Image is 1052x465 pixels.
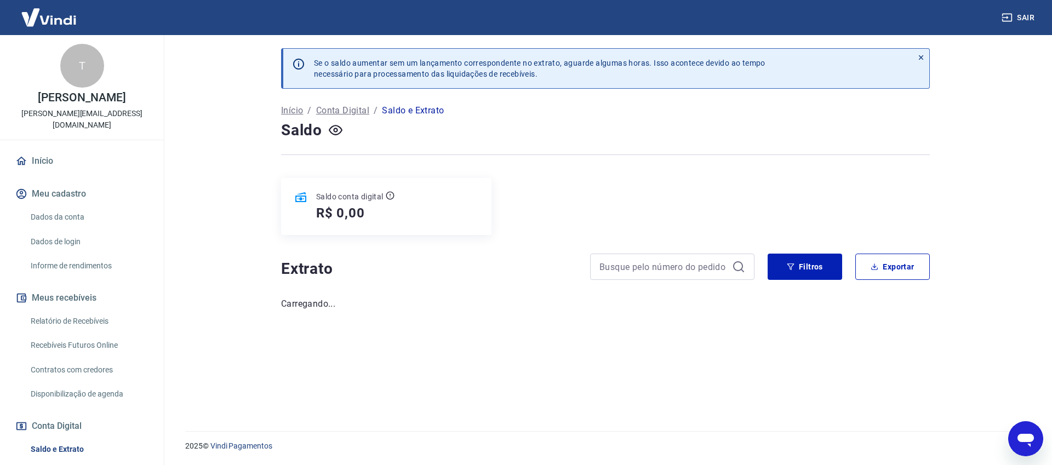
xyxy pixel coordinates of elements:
[999,8,1039,28] button: Sair
[307,104,311,117] p: /
[281,297,930,311] p: Carregando...
[26,206,151,228] a: Dados da conta
[60,44,104,88] div: T
[26,359,151,381] a: Contratos com credores
[281,119,322,141] h4: Saldo
[26,383,151,405] a: Disponibilização de agenda
[26,438,151,461] a: Saldo e Extrato
[13,149,151,173] a: Início
[26,231,151,253] a: Dados de login
[382,104,444,117] p: Saldo e Extrato
[38,92,125,104] p: [PERSON_NAME]
[374,104,378,117] p: /
[26,255,151,277] a: Informe de rendimentos
[26,310,151,332] a: Relatório de Recebíveis
[1008,421,1043,456] iframe: Botão para abrir a janela de mensagens
[768,254,842,280] button: Filtros
[281,258,577,280] h4: Extrato
[316,204,365,222] h5: R$ 0,00
[13,414,151,438] button: Conta Digital
[316,191,384,202] p: Saldo conta digital
[316,104,369,117] a: Conta Digital
[185,440,1026,452] p: 2025 ©
[13,182,151,206] button: Meu cadastro
[13,286,151,310] button: Meus recebíveis
[855,254,930,280] button: Exportar
[599,259,728,275] input: Busque pelo número do pedido
[9,108,155,131] p: [PERSON_NAME][EMAIL_ADDRESS][DOMAIN_NAME]
[26,334,151,357] a: Recebíveis Futuros Online
[210,441,272,450] a: Vindi Pagamentos
[314,58,765,79] p: Se o saldo aumentar sem um lançamento correspondente no extrato, aguarde algumas horas. Isso acon...
[281,104,303,117] a: Início
[13,1,84,34] img: Vindi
